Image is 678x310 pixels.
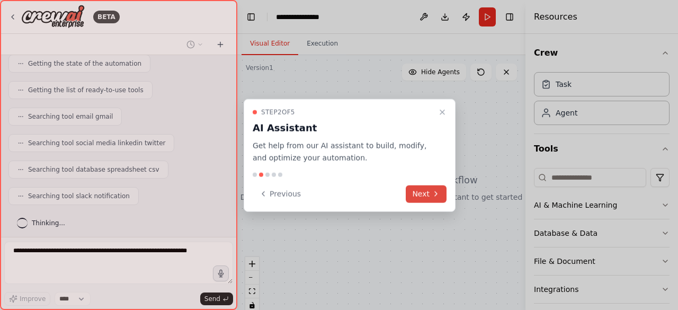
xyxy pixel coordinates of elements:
h3: AI Assistant [253,121,434,136]
p: Get help from our AI assistant to build, modify, and optimize your automation. [253,140,434,164]
button: Close walkthrough [436,106,449,119]
button: Next [406,185,447,202]
button: Hide left sidebar [244,10,258,24]
span: Step 2 of 5 [261,108,295,117]
button: Previous [253,185,307,202]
